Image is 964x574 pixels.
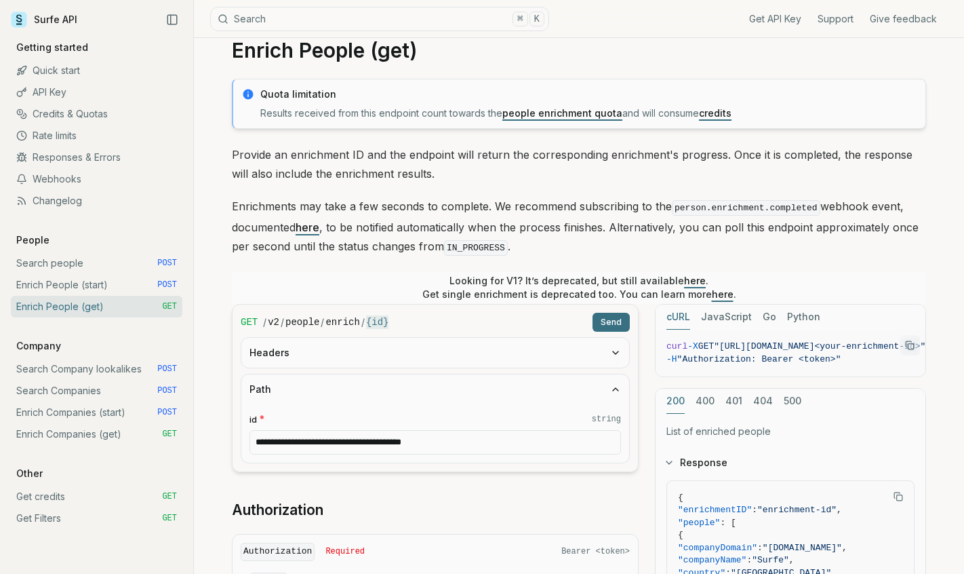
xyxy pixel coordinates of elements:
[666,425,915,438] p: List of enriched people
[678,518,720,528] span: "people"
[687,341,698,351] span: -X
[263,315,266,329] span: /
[249,413,257,426] span: id
[11,103,182,125] a: Credits & Quotas
[11,467,48,480] p: Other
[157,280,177,290] span: POST
[11,339,66,353] p: Company
[752,555,789,565] span: "Surfe"
[11,81,182,103] a: API Key
[11,233,55,247] p: People
[11,147,182,168] a: Responses & Errors
[900,335,920,356] button: Copy Text
[11,252,182,274] a: Search people POST
[561,546,630,557] span: Bearer <token>
[784,389,801,414] button: 500
[296,221,319,234] a: here
[678,543,757,553] span: "companyDomain"
[241,543,315,561] code: Authorization
[422,274,736,301] p: Looking for V1? It’s deprecated, but still available . Get single enrichment is deprecated too. Y...
[361,315,365,329] span: /
[666,354,677,364] span: -H
[232,145,926,183] p: Provide an enrichment ID and the endpoint will return the corresponding enrichment's progress. On...
[11,508,182,529] a: Get Filters GET
[11,41,94,54] p: Getting started
[513,12,527,26] kbd: ⌘
[698,341,714,351] span: GET
[888,486,908,507] button: Copy Text
[11,168,182,190] a: Webhooks
[11,402,182,423] a: Enrich Companies (start) POST
[787,305,820,330] button: Python
[444,240,508,256] code: IN_PROGRESS
[11,274,182,296] a: Enrich People (start) POST
[11,296,182,318] a: Enrich People (get) GET
[157,364,177,375] span: POST
[232,501,323,520] a: Authorization
[593,313,630,332] button: Send
[241,375,629,404] button: Path
[11,380,182,402] a: Search Companies POST
[11,125,182,147] a: Rate limits
[281,315,284,329] span: /
[712,288,734,300] a: here
[162,301,177,312] span: GET
[789,555,795,565] span: ,
[720,518,736,528] span: : [
[746,555,752,565] span: :
[162,429,177,440] span: GET
[592,414,621,425] code: string
[757,543,763,553] span: :
[818,12,853,26] a: Support
[11,190,182,212] a: Changelog
[699,107,731,119] a: credits
[11,9,77,30] a: Surfe API
[666,305,690,330] button: cURL
[749,12,801,26] a: Get API Key
[285,315,319,329] code: people
[11,423,182,445] a: Enrich Companies (get) GET
[763,305,776,330] button: Go
[656,445,925,480] button: Response
[714,341,925,351] span: "[URL][DOMAIN_NAME]<your-enrichment-id>"
[725,389,742,414] button: 401
[157,258,177,269] span: POST
[678,493,683,503] span: {
[366,315,389,329] code: {id}
[11,486,182,508] a: Get credits GET
[529,12,544,26] kbd: K
[11,358,182,380] a: Search Company lookalikes POST
[162,491,177,502] span: GET
[241,338,629,368] button: Headers
[232,197,926,258] p: Enrichments may take a few seconds to complete. We recommend subscribing to the webhook event, do...
[11,60,182,81] a: Quick start
[701,305,752,330] button: JavaScript
[666,341,687,351] span: curl
[502,107,622,119] a: people enrichment quota
[260,107,917,120] p: Results received from this endpoint count towards the and will consume
[232,38,926,62] h1: Enrich People (get)
[753,389,773,414] button: 404
[162,513,177,524] span: GET
[672,200,820,216] code: person.enrichment.completed
[210,7,549,31] button: Search⌘K
[870,12,937,26] a: Give feedback
[763,543,842,553] span: "[DOMAIN_NAME]"
[684,275,706,286] a: here
[325,546,365,557] span: Required
[321,315,324,329] span: /
[157,385,177,396] span: POST
[268,315,279,329] code: v2
[241,315,258,329] span: GET
[752,505,757,515] span: :
[157,407,177,418] span: POST
[678,555,746,565] span: "companyName"
[837,505,842,515] span: ,
[696,389,715,414] button: 400
[757,505,837,515] span: "enrichment-id"
[678,530,683,540] span: {
[678,505,752,515] span: "enrichmentID"
[325,315,359,329] code: enrich
[677,354,841,364] span: "Authorization: Bearer <token>"
[666,389,685,414] button: 200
